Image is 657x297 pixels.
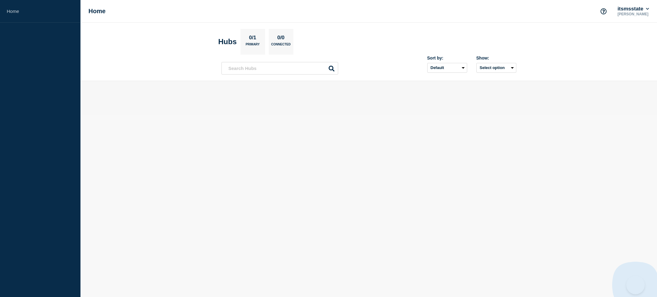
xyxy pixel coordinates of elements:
div: Sort by: [427,56,467,60]
select: Sort by [427,63,467,73]
p: 0/0 [275,35,287,43]
button: Select option [476,63,516,73]
iframe: Help Scout Beacon - Open [626,276,645,294]
p: [PERSON_NAME] [616,12,650,16]
input: Search Hubs [221,62,338,75]
p: 0/1 [247,35,259,43]
button: itsmsstate [616,6,650,12]
h2: Hubs [218,37,237,46]
p: Connected [271,43,291,49]
p: Primary [246,43,260,49]
button: Support [597,5,610,18]
div: Show: [476,56,516,60]
h1: Home [88,8,106,15]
